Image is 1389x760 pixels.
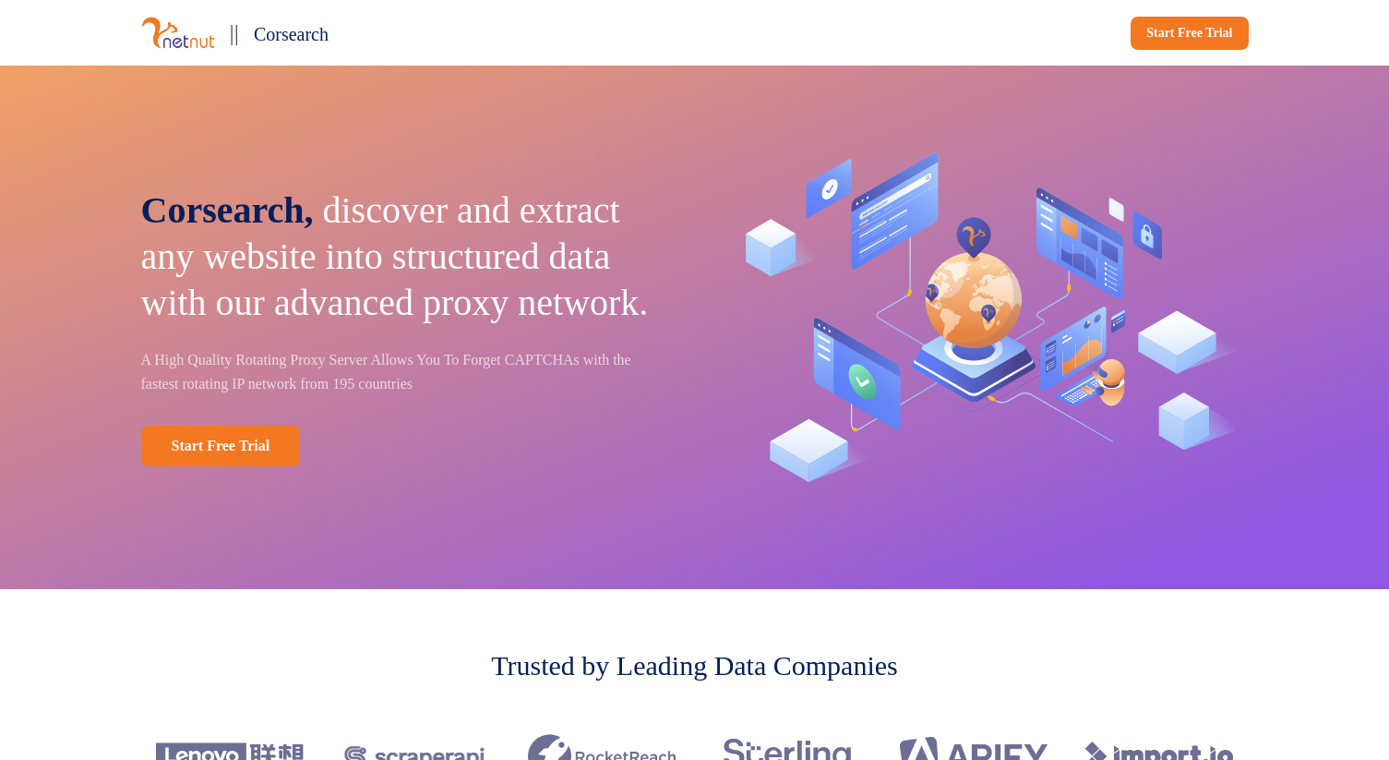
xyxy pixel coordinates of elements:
span: Corsearch, [141,189,314,231]
p: || [230,15,239,51]
p: A High Quality Rotating Proxy Server Allows You To Forget CAPTCHAs with the fastest rotating IP n... [141,348,669,396]
a: Start Free Trial [141,426,301,466]
p: Trusted by Leading Data Companies [491,645,898,686]
span: Corsearch [254,24,329,44]
p: discover and extract any website into structured data with our advanced proxy network. [141,187,669,326]
a: Start Free Trial [1131,17,1248,50]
